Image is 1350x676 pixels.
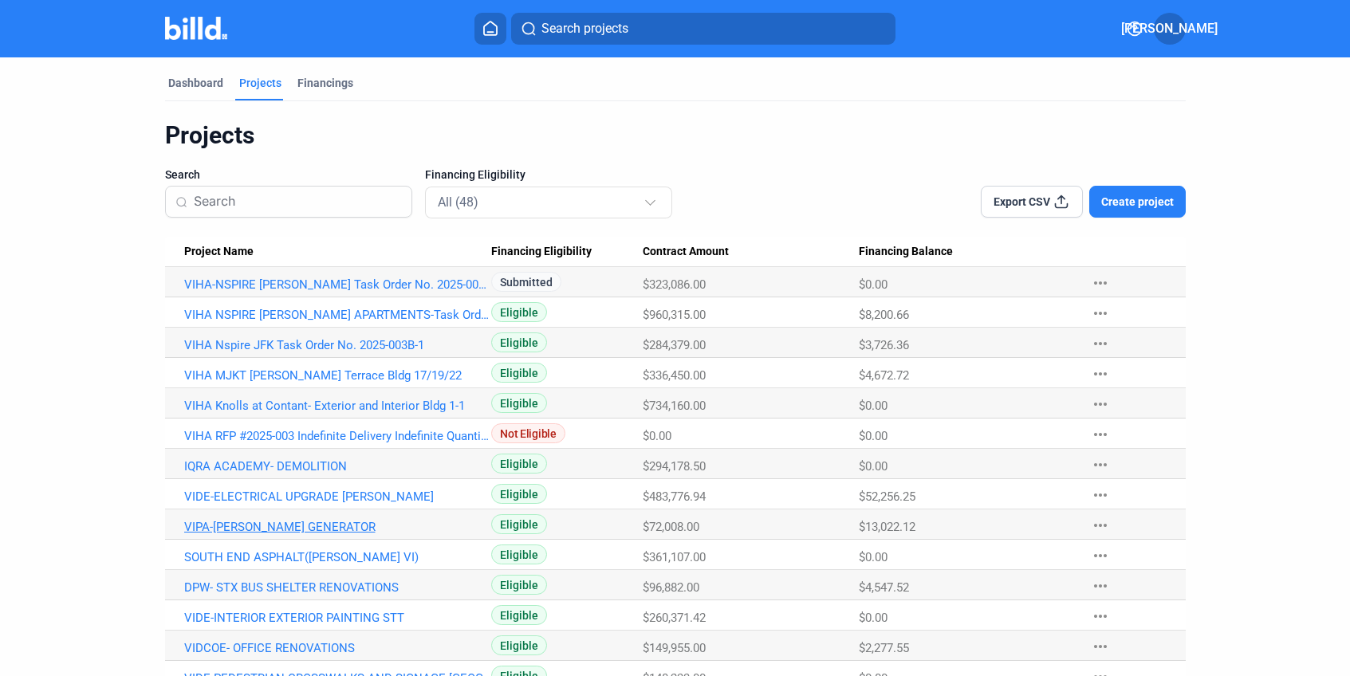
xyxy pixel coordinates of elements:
[1091,455,1110,474] mat-icon: more_horiz
[859,429,888,443] span: $0.00
[1091,607,1110,626] mat-icon: more_horiz
[184,520,492,534] a: VIPA-[PERSON_NAME] GENERATOR
[859,520,915,534] span: $13,022.12
[491,302,547,322] span: Eligible
[541,19,628,38] span: Search projects
[643,580,699,595] span: $96,882.00
[1091,395,1110,414] mat-icon: more_horiz
[184,550,492,564] a: SOUTH END ASPHALT([PERSON_NAME] VI)
[643,459,706,474] span: $294,178.50
[491,454,547,474] span: Eligible
[184,580,492,595] a: DPW- STX BUS SHELTER RENOVATIONS
[859,338,909,352] span: $3,726.36
[1091,546,1110,565] mat-icon: more_horiz
[184,399,492,413] a: VIHA Knolls at Contant- Exterior and Interior Bldg 1-1
[184,245,254,259] span: Project Name
[491,245,592,259] span: Financing Eligibility
[859,368,909,383] span: $4,672.72
[425,167,525,183] span: Financing Eligibility
[643,245,729,259] span: Contract Amount
[1154,13,1186,45] button: [PERSON_NAME]
[1091,273,1110,293] mat-icon: more_horiz
[1101,194,1174,210] span: Create project
[491,363,547,383] span: Eligible
[643,520,699,534] span: $72,008.00
[184,245,492,259] div: Project Name
[1091,516,1110,535] mat-icon: more_horiz
[859,611,888,625] span: $0.00
[491,272,561,292] span: Submitted
[491,393,547,413] span: Eligible
[184,338,492,352] a: VIHA Nspire JFK Task Order No. 2025-003B-1
[184,308,492,322] a: VIHA NSPIRE [PERSON_NAME] APARTMENTS-Task Order # 2025-003B-2
[239,75,281,91] div: Projects
[165,167,200,183] span: Search
[491,575,547,595] span: Eligible
[643,245,859,259] div: Contract Amount
[491,635,547,655] span: Eligible
[184,429,492,443] a: VIHA RFP #2025-003 Indefinite Delivery Indefinite Quantity (IDIQ) NSPIRE
[491,245,643,259] div: Financing Eligibility
[1091,304,1110,323] mat-icon: more_horiz
[643,368,706,383] span: $336,450.00
[184,368,492,383] a: VIHA MJKT [PERSON_NAME] Terrace Bldg 17/19/22
[643,308,706,322] span: $960,315.00
[859,308,909,322] span: $8,200.66
[1089,186,1186,218] button: Create project
[859,245,953,259] span: Financing Balance
[859,245,1075,259] div: Financing Balance
[438,195,478,210] mat-select-trigger: All (48)
[643,489,706,504] span: $483,776.94
[511,13,895,45] button: Search projects
[643,611,706,625] span: $260,371.42
[859,580,909,595] span: $4,547.52
[184,277,492,292] a: VIHA-NSPIRE [PERSON_NAME] Task Order No. 2025-003B-3
[184,641,492,655] a: VIDCOE- OFFICE RENOVATIONS
[184,611,492,625] a: VIDE-INTERIOR EXTERIOR PAINTING STT
[297,75,353,91] div: Financings
[165,17,228,40] img: Billd Company Logo
[168,75,223,91] div: Dashboard
[1091,576,1110,595] mat-icon: more_horiz
[491,332,547,352] span: Eligible
[643,550,706,564] span: $361,107.00
[1121,19,1218,38] span: [PERSON_NAME]
[491,423,565,443] span: Not Eligible
[491,605,547,625] span: Eligible
[643,641,706,655] span: $149,955.00
[491,484,547,504] span: Eligible
[1091,334,1110,353] mat-icon: more_horiz
[859,459,888,474] span: $0.00
[981,186,1083,218] button: Export CSV
[859,641,909,655] span: $2,277.55
[859,399,888,413] span: $0.00
[1091,637,1110,656] mat-icon: more_horiz
[643,429,671,443] span: $0.00
[1091,425,1110,444] mat-icon: more_horiz
[491,514,547,534] span: Eligible
[1091,485,1110,505] mat-icon: more_horiz
[491,544,547,564] span: Eligible
[859,550,888,564] span: $0.00
[184,489,492,504] a: VIDE-ELECTRICAL UPGRADE [PERSON_NAME]
[165,120,1186,151] div: Projects
[643,399,706,413] span: $734,160.00
[994,194,1050,210] span: Export CSV
[194,185,402,218] input: Search
[184,459,492,474] a: IQRA ACADEMY- DEMOLITION
[1091,364,1110,383] mat-icon: more_horiz
[643,338,706,352] span: $284,379.00
[859,489,915,504] span: $52,256.25
[859,277,888,292] span: $0.00
[643,277,706,292] span: $323,086.00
